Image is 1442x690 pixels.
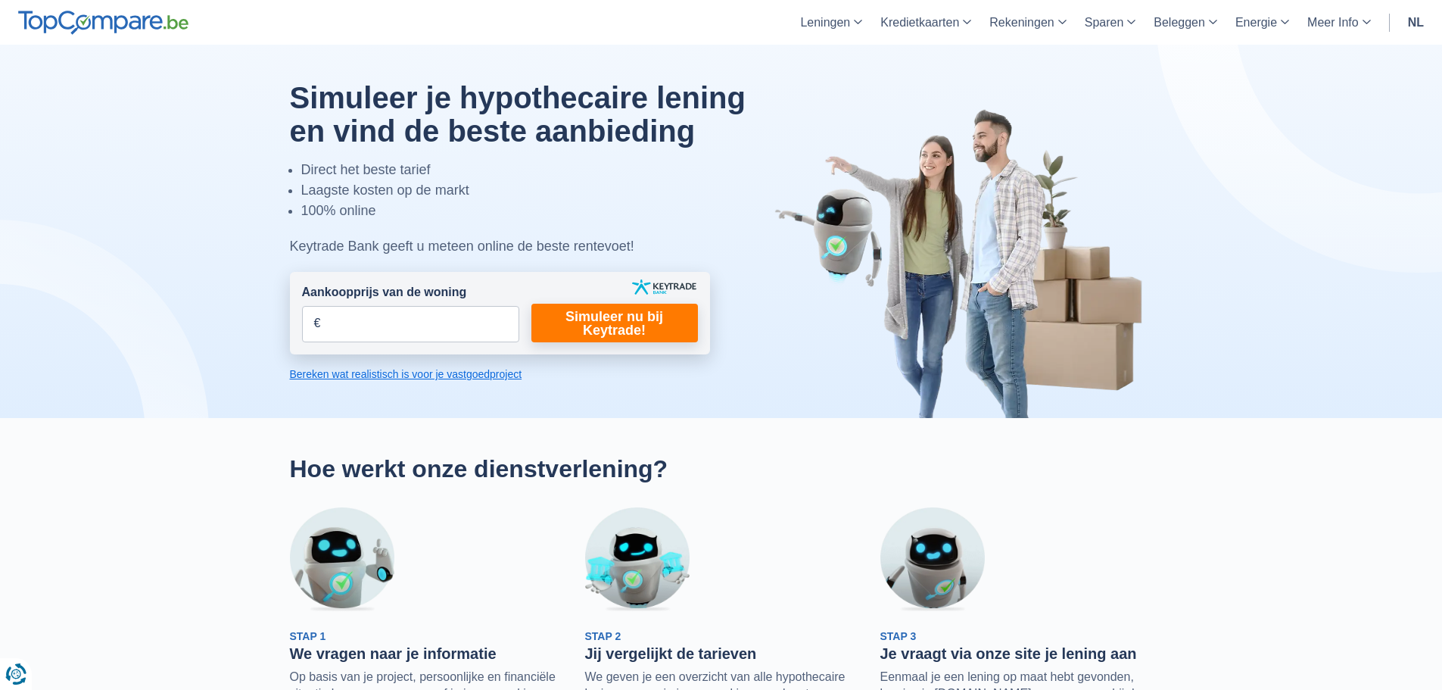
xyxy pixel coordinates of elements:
h3: We vragen naar je informatie [290,645,562,663]
img: image-hero [774,108,1153,418]
img: Stap 3 [880,507,985,612]
h1: Simuleer je hypothecaire lening en vind de beste aanbieding [290,81,784,148]
a: Bereken wat realistisch is voor je vastgoedproject [290,367,710,382]
img: TopCompare [18,11,188,35]
li: Laagste kosten op de markt [301,180,784,201]
span: € [314,315,321,333]
a: Simuleer nu bij Keytrade! [531,304,698,342]
h2: Hoe werkt onze dienstverlening? [290,454,1153,483]
h3: Jij vergelijkt de tarieven [585,645,858,663]
li: Direct het beste tarief [301,160,784,180]
h3: Je vraagt via onze site je lening aan [880,645,1153,663]
img: keytrade [632,279,696,295]
span: Stap 1 [290,630,326,642]
li: 100% online [301,201,784,221]
label: Aankoopprijs van de woning [302,284,467,301]
img: Stap 1 [290,507,394,612]
img: Stap 2 [585,507,690,612]
span: Stap 2 [585,630,621,642]
div: Keytrade Bank geeft u meteen online de beste rentevoet! [290,236,784,257]
span: Stap 3 [880,630,917,642]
